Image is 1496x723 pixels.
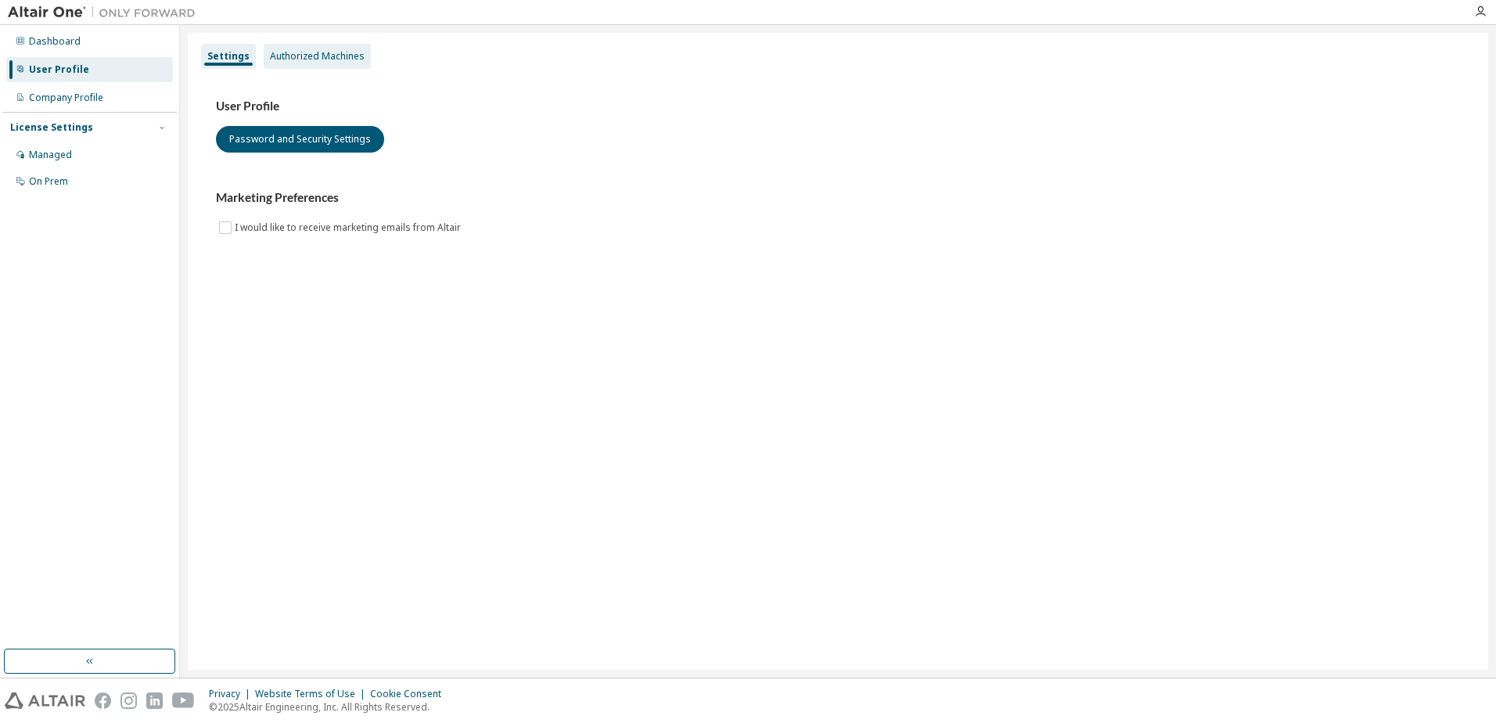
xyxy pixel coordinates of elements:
label: I would like to receive marketing emails from Altair [235,218,464,237]
div: License Settings [10,121,93,134]
img: instagram.svg [120,692,137,709]
img: youtube.svg [172,692,195,709]
div: Company Profile [29,92,103,104]
button: Password and Security Settings [216,126,384,153]
h3: Marketing Preferences [216,190,1460,206]
img: linkedin.svg [146,692,163,709]
h3: User Profile [216,99,1460,114]
img: altair_logo.svg [5,692,85,709]
div: User Profile [29,63,89,76]
img: Altair One [8,5,203,20]
div: Privacy [209,688,255,700]
div: Cookie Consent [370,688,451,700]
img: facebook.svg [95,692,111,709]
div: Dashboard [29,35,81,48]
div: Website Terms of Use [255,688,370,700]
div: Managed [29,149,72,161]
p: © 2025 Altair Engineering, Inc. All Rights Reserved. [209,700,451,714]
div: Settings [207,50,250,63]
div: On Prem [29,175,68,188]
div: Authorized Machines [270,50,365,63]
